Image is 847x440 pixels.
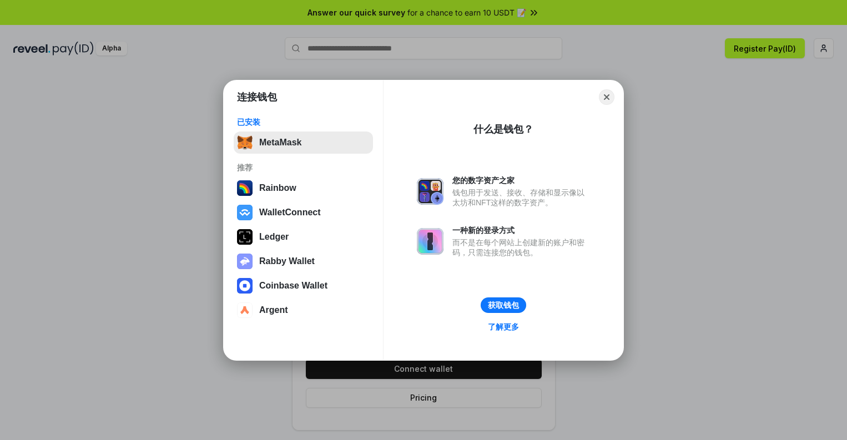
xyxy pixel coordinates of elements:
div: Ledger [259,232,289,242]
div: 获取钱包 [488,300,519,310]
div: Rabby Wallet [259,256,315,266]
img: svg+xml,%3Csvg%20width%3D%2228%22%20height%3D%2228%22%20viewBox%3D%220%200%2028%2028%22%20fill%3D... [237,302,253,318]
button: Rainbow [234,177,373,199]
button: Close [599,89,614,105]
div: 什么是钱包？ [473,123,533,136]
button: Ledger [234,226,373,248]
div: Rainbow [259,183,296,193]
a: 了解更多 [481,320,526,334]
img: svg+xml,%3Csvg%20xmlns%3D%22http%3A%2F%2Fwww.w3.org%2F2000%2Fsvg%22%20fill%3D%22none%22%20viewBox... [237,254,253,269]
button: Coinbase Wallet [234,275,373,297]
button: Rabby Wallet [234,250,373,272]
div: WalletConnect [259,208,321,218]
div: 了解更多 [488,322,519,332]
img: svg+xml,%3Csvg%20width%3D%2228%22%20height%3D%2228%22%20viewBox%3D%220%200%2028%2028%22%20fill%3D... [237,205,253,220]
img: svg+xml,%3Csvg%20xmlns%3D%22http%3A%2F%2Fwww.w3.org%2F2000%2Fsvg%22%20width%3D%2228%22%20height%3... [237,229,253,245]
div: 钱包用于发送、接收、存储和显示像以太坊和NFT这样的数字资产。 [452,188,590,208]
button: 获取钱包 [481,297,526,313]
div: Argent [259,305,288,315]
button: Argent [234,299,373,321]
button: MetaMask [234,132,373,154]
div: Coinbase Wallet [259,281,327,291]
div: 一种新的登录方式 [452,225,590,235]
img: svg+xml,%3Csvg%20xmlns%3D%22http%3A%2F%2Fwww.w3.org%2F2000%2Fsvg%22%20fill%3D%22none%22%20viewBox... [417,178,443,205]
h1: 连接钱包 [237,90,277,104]
div: 您的数字资产之家 [452,175,590,185]
button: WalletConnect [234,201,373,224]
div: 而不是在每个网站上创建新的账户和密码，只需连接您的钱包。 [452,237,590,257]
div: MetaMask [259,138,301,148]
div: 已安装 [237,117,370,127]
img: svg+xml,%3Csvg%20width%3D%2228%22%20height%3D%2228%22%20viewBox%3D%220%200%2028%2028%22%20fill%3D... [237,278,253,294]
img: svg+xml,%3Csvg%20fill%3D%22none%22%20height%3D%2233%22%20viewBox%3D%220%200%2035%2033%22%20width%... [237,135,253,150]
img: svg+xml,%3Csvg%20xmlns%3D%22http%3A%2F%2Fwww.w3.org%2F2000%2Fsvg%22%20fill%3D%22none%22%20viewBox... [417,228,443,255]
img: svg+xml,%3Csvg%20width%3D%22120%22%20height%3D%22120%22%20viewBox%3D%220%200%20120%20120%22%20fil... [237,180,253,196]
div: 推荐 [237,163,370,173]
